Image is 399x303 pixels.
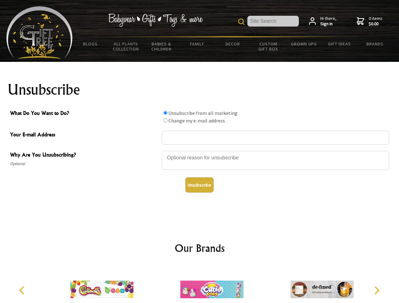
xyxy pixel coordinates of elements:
[108,37,144,56] a: All Plants Collection
[73,37,108,50] a: BLOGS
[309,16,336,27] a: Hi there,Sign in
[10,160,159,168] span: Optional
[16,283,30,297] button: Previous
[322,37,357,50] a: Gift Ideas
[162,151,389,170] textarea: Why Are You Unsubscribing?
[6,6,73,59] img: Babyware - Gifts - Toys and more...
[10,151,159,160] span: Why Are You Unsubscribing?
[10,109,159,118] span: What Do You Want to Do?
[238,19,245,25] img: product search
[163,118,167,122] input: What Do You Want to Do?
[168,110,238,116] label: Unsubscribe from all marketing
[320,16,336,27] span: Hi there,
[370,283,384,297] button: Next
[357,16,383,27] a: 0 items$0.00
[185,177,214,193] button: Unsubscribe
[215,37,251,50] a: Decor
[168,117,225,124] label: Change my e-mail address
[369,21,383,27] strong: $0.00
[163,111,167,115] input: What Do You Want to Do?
[369,15,383,27] span: 0 items
[8,82,392,97] h1: Unsubscribe
[144,37,179,56] a: Babies & Children
[108,14,203,27] img: Babywear - Gifts - Toys & more
[320,21,336,27] strong: Sign in
[247,16,299,27] input: Site Search
[286,37,322,50] a: Grown Ups
[179,37,215,50] a: Family
[13,241,387,256] h2: Our Brands
[10,131,159,140] span: Your E-mail Address
[357,37,393,50] a: Brands
[251,37,286,56] a: Custom Gift Box
[162,131,389,145] input: Your E-mail Address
